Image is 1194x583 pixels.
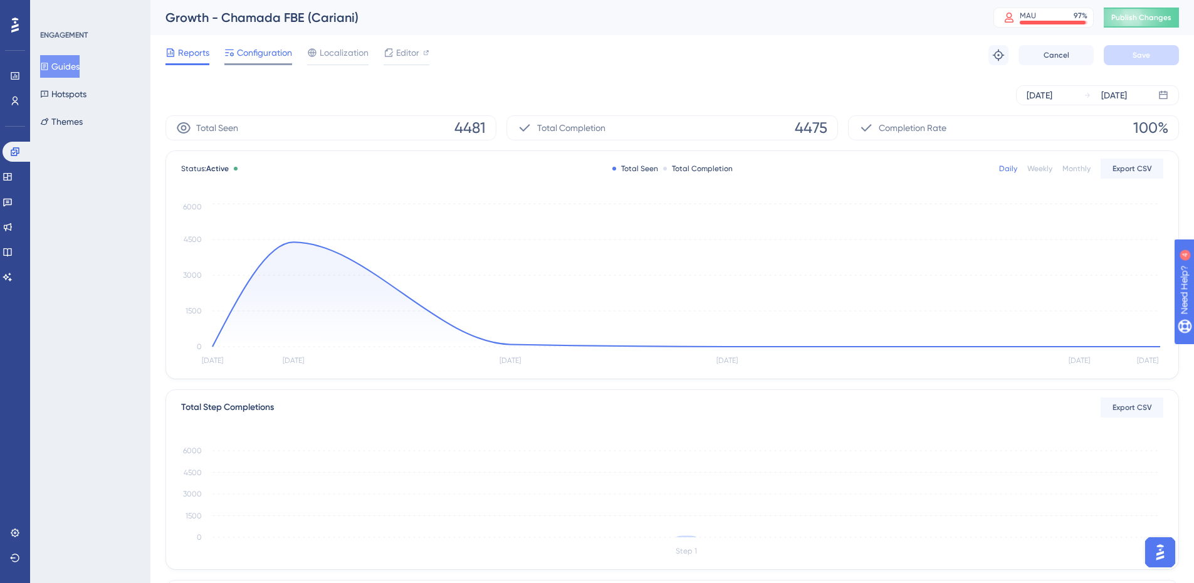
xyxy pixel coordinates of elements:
div: Total Completion [663,164,733,174]
tspan: 0 [197,533,202,542]
tspan: Step 1 [676,547,697,555]
tspan: 1500 [186,307,202,315]
div: Weekly [1027,164,1052,174]
button: Hotspots [40,83,86,105]
tspan: [DATE] [716,356,738,365]
tspan: 6000 [183,202,202,211]
div: Growth - Chamada FBE (Cariani) [165,9,962,26]
tspan: 4500 [184,235,202,244]
span: Need Help? [29,3,78,18]
span: Completion Rate [879,120,946,135]
span: Total Seen [196,120,238,135]
span: Active [206,164,229,173]
span: Configuration [237,45,292,60]
tspan: [DATE] [1137,356,1158,365]
button: Save [1104,45,1179,65]
div: [DATE] [1027,88,1052,103]
tspan: 0 [197,342,202,351]
span: Export CSV [1113,164,1152,174]
div: MAU [1020,11,1036,21]
span: 4481 [454,118,486,138]
div: 4 [87,6,91,16]
button: Publish Changes [1104,8,1179,28]
span: Export CSV [1113,402,1152,412]
iframe: UserGuiding AI Assistant Launcher [1141,533,1179,571]
button: Export CSV [1101,397,1163,418]
tspan: 3000 [183,271,202,280]
div: ENGAGEMENT [40,30,88,40]
span: 100% [1133,118,1168,138]
span: Status: [181,164,229,174]
tspan: [DATE] [283,356,304,365]
tspan: 4500 [184,468,202,477]
div: 97 % [1074,11,1087,21]
span: Save [1133,50,1150,60]
tspan: 3000 [183,490,202,498]
button: Guides [40,55,80,78]
tspan: [DATE] [500,356,521,365]
button: Themes [40,110,83,133]
span: Cancel [1044,50,1069,60]
div: Daily [999,164,1017,174]
span: 4475 [795,118,827,138]
span: Reports [178,45,209,60]
div: Monthly [1062,164,1091,174]
span: Editor [396,45,419,60]
span: Publish Changes [1111,13,1171,23]
div: [DATE] [1101,88,1127,103]
div: Total Seen [612,164,658,174]
button: Export CSV [1101,159,1163,179]
tspan: 1500 [186,512,202,520]
div: Total Step Completions [181,400,274,415]
span: Localization [320,45,369,60]
tspan: [DATE] [202,356,223,365]
tspan: [DATE] [1069,356,1090,365]
tspan: 6000 [183,446,202,455]
button: Cancel [1019,45,1094,65]
span: Total Completion [537,120,605,135]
